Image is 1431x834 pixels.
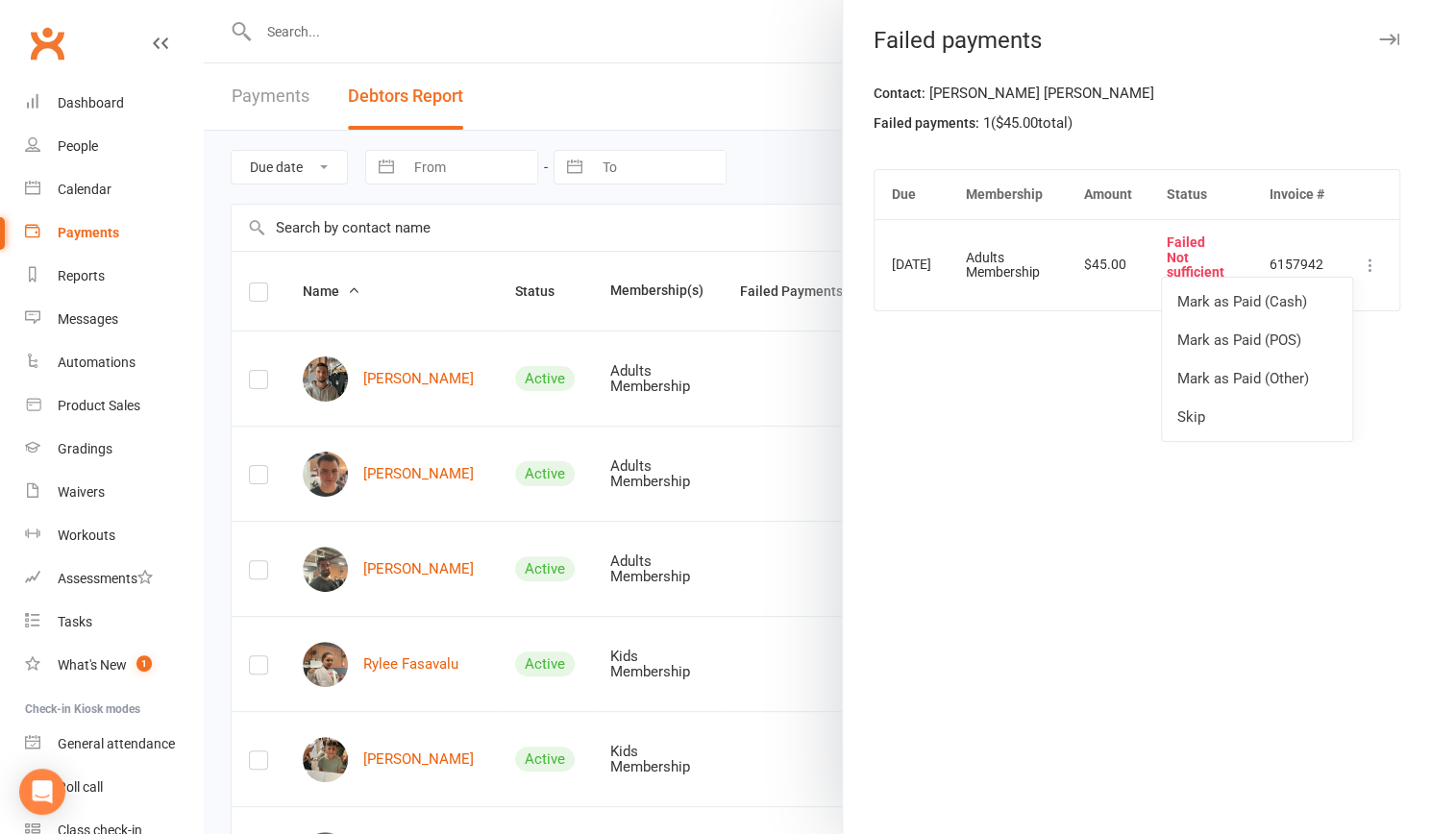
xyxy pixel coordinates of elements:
label: Contact: [874,83,925,104]
label: Failed payments: [874,112,979,134]
div: Roll call [58,779,103,795]
div: Payments [58,225,119,240]
td: Adults Membership [949,219,1067,310]
div: Dashboard [58,95,124,110]
a: Calendar [25,168,203,211]
div: Gradings [58,441,112,456]
a: What's New1 [25,644,203,687]
div: $45.00 [1084,258,1132,272]
div: Waivers [58,484,105,500]
a: People [25,125,203,168]
a: Assessments [25,557,203,601]
td: [DATE] [875,219,949,310]
div: Messages [58,311,118,327]
a: Clubworx [23,19,71,67]
a: Mark as Paid (Cash) [1162,282,1352,321]
div: Product Sales [58,398,140,413]
a: Product Sales [25,384,203,428]
div: [PERSON_NAME] [PERSON_NAME] [874,82,1400,111]
th: Status [1149,170,1252,219]
a: Gradings [25,428,203,471]
div: Reports [58,268,105,283]
div: General attendance [58,736,175,751]
div: Tasks [58,614,92,629]
div: Open Intercom Messenger [19,769,65,815]
a: Waivers [25,471,203,514]
th: Due [875,170,949,219]
div: Failed payments [843,27,1431,54]
div: Not sufficient funds [1167,251,1235,295]
a: Automations [25,341,203,384]
a: Mark as Paid (Other) [1162,359,1352,398]
a: Dashboard [25,82,203,125]
a: Mark as Paid (POS) [1162,321,1352,359]
a: Messages [25,298,203,341]
div: Failed [1167,235,1235,250]
a: Reports [25,255,203,298]
td: 6157942 [1252,219,1342,310]
div: What's New [58,657,127,673]
div: Calendar [58,182,111,197]
th: Amount [1067,170,1149,219]
div: Assessments [58,571,153,586]
a: Skip [1162,398,1352,436]
a: General attendance kiosk mode [25,723,203,766]
th: Membership [949,170,1067,219]
a: Tasks [25,601,203,644]
th: Invoice # [1252,170,1342,219]
a: Payments [25,211,203,255]
div: 1 ( $45.00 total) [874,111,1400,141]
div: People [58,138,98,154]
div: Automations [58,355,136,370]
div: Workouts [58,527,115,543]
a: Roll call [25,766,203,809]
span: 1 [136,655,152,672]
a: Workouts [25,514,203,557]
